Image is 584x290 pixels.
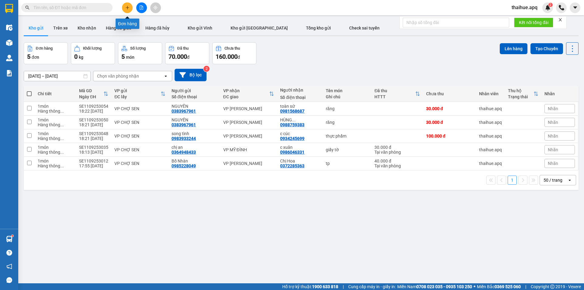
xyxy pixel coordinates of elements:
span: Tổng kho gửi [306,26,331,30]
div: 0364948433 [172,150,196,155]
span: plus [125,5,130,10]
svg: open [163,74,168,79]
span: | [343,283,344,290]
span: [GEOGRAPHIC_DATA], [GEOGRAPHIC_DATA] ↔ [GEOGRAPHIC_DATA] [10,26,55,47]
span: kg [79,55,83,60]
div: 0372285363 [280,163,304,168]
button: Tạo Chuyến [530,43,563,54]
span: 5 [121,53,125,60]
div: thaihue.apq [479,106,502,111]
div: Tại văn phòng [374,150,420,155]
div: Tên món [326,88,369,93]
span: Nhãn [548,134,558,138]
div: HÙNG HÂN(1)...0988759383 [280,117,320,122]
div: SE1109253035 [79,145,108,150]
div: Bố Nhàn [172,159,217,163]
span: | [525,283,526,290]
img: logo [3,33,9,63]
button: caret-down [570,2,580,13]
div: Đã thu [177,46,189,51]
span: đ [238,55,240,60]
div: 30.000 đ [426,120,473,125]
span: close [558,18,562,22]
div: SE1109253012 [79,159,108,163]
div: 18:21 [DATE] [79,136,108,141]
span: Hỗ trợ kỹ thuật: [282,283,338,290]
div: NGUYÊN [172,117,217,122]
span: ... [60,122,64,127]
span: 2 [549,3,551,7]
div: 0934245699 [280,136,304,141]
div: Đã thu [374,88,415,93]
div: Đơn hàng [36,46,53,51]
span: Kho gửi [GEOGRAPHIC_DATA] [231,26,288,30]
div: Chọn văn phòng nhận [97,73,139,79]
div: Thu hộ [508,88,534,93]
button: plus [122,2,133,13]
div: Số điện thoại [280,95,320,100]
div: 0985228049 [172,163,196,168]
div: 100.000 đ [426,134,473,138]
button: Đơn hàng5đơn [24,42,68,64]
div: VP [PERSON_NAME] [223,106,274,111]
div: song tình [172,131,217,136]
span: notification [6,264,12,269]
th: Toggle SortBy [220,86,277,102]
span: ... [60,109,64,114]
div: 1 món [38,145,73,150]
span: ... [60,136,64,141]
div: Chưa thu [426,91,473,96]
span: đơn [32,55,39,60]
div: Ngày ĐH [79,94,103,99]
div: 30.000 đ [374,145,420,150]
strong: CHUYỂN PHÁT NHANH AN PHÚ QUÝ [10,5,54,25]
span: ... [292,117,296,122]
div: NGUYÊN [172,104,217,109]
div: VP CHỢ SEN [114,106,165,111]
div: VP CHỢ SEN [114,134,165,138]
button: Hàng đã giao [101,21,136,35]
th: Toggle SortBy [76,86,111,102]
div: VP MỸ ĐÌNH [223,147,274,152]
div: tp [326,161,369,166]
img: warehouse-icon [6,55,12,61]
img: warehouse-icon [6,40,12,46]
div: Số điện thoại [172,94,217,99]
span: Nhãn [548,120,558,125]
div: VP CHỢ SEN [114,161,165,166]
th: Toggle SortBy [111,86,169,102]
div: VP [PERSON_NAME] [223,161,274,166]
div: Chi tiết [38,91,73,96]
div: VP CHỢ SEN [114,120,165,125]
div: VP CHỢ SEN [114,147,165,152]
div: 18:22 [DATE] [79,109,108,114]
img: icon-new-feature [545,5,551,10]
div: răng [326,106,369,111]
input: Nhập số tổng đài [403,18,509,27]
div: 0981568687 [280,109,304,114]
span: file-add [139,5,144,10]
div: Mã GD [79,88,103,93]
div: 0988759383 [280,122,304,127]
button: Lên hàng [500,43,527,54]
span: Cung cấp máy in - giấy in: [348,283,396,290]
div: thaihue.apq [479,147,502,152]
div: 1 món [38,159,73,163]
div: 18:13 [DATE] [79,150,108,155]
button: Đã thu70.000đ [165,42,209,64]
div: VP [PERSON_NAME] [223,134,274,138]
img: solution-icon [6,70,12,76]
img: warehouse-icon [6,24,12,31]
strong: 0708 023 035 - 0935 103 250 [416,284,472,289]
div: 17:55 [DATE] [79,163,108,168]
img: logo-vxr [5,4,13,13]
div: Hàng thông thường [38,122,73,127]
span: search [25,5,30,10]
span: Miền Bắc [477,283,521,290]
div: Khối lượng [83,46,102,51]
span: Check sai tuyến [349,26,380,30]
div: Người gửi [172,88,217,93]
span: Nhãn [548,161,558,166]
div: 30.000 đ [426,106,473,111]
div: thaihue.apq [479,120,502,125]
